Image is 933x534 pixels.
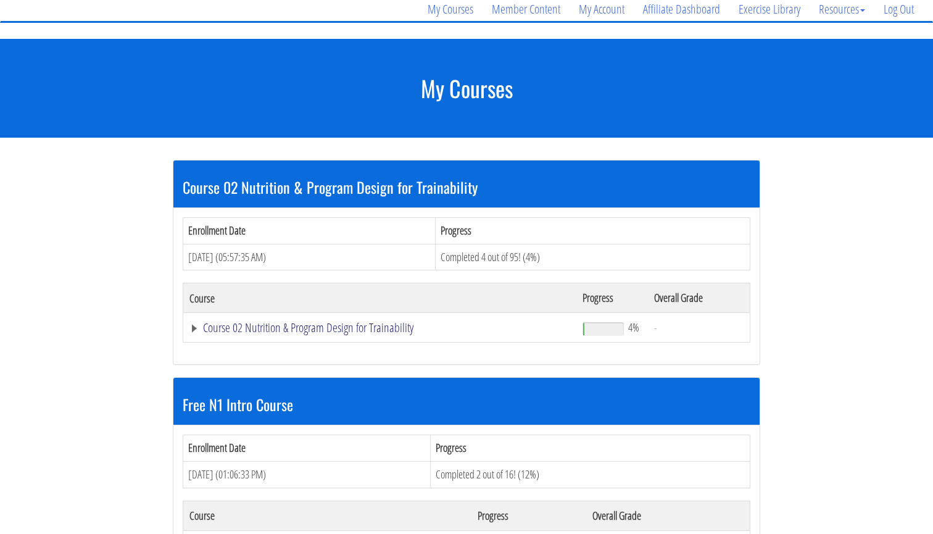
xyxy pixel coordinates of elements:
th: Course [183,283,576,313]
a: Course 02 Nutrition & Program Design for Trainability [189,322,570,334]
span: 4% [628,320,639,334]
th: Enrollment Date [183,435,431,462]
th: Overall Grade [586,501,750,530]
th: Course [183,501,471,530]
td: - [648,313,750,343]
h3: Course 02 Nutrition & Program Design for Trainability [183,179,750,195]
td: Completed 2 out of 16! (12%) [430,461,750,488]
td: [DATE] (05:57:35 AM) [183,244,436,270]
th: Overall Grade [648,283,750,313]
th: Progress [471,501,586,530]
h3: Free N1 Intro Course [183,396,750,412]
th: Enrollment Date [183,217,436,244]
th: Progress [576,283,648,313]
th: Progress [436,217,750,244]
th: Progress [430,435,750,462]
td: [DATE] (01:06:33 PM) [183,461,431,488]
td: Completed 4 out of 95! (4%) [436,244,750,270]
